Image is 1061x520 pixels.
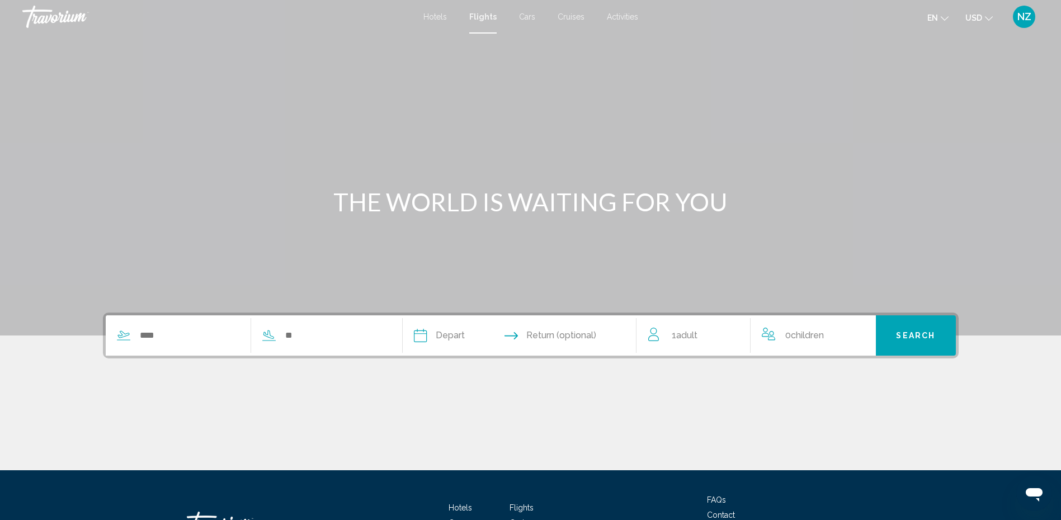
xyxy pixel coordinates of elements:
button: Depart date [414,315,465,356]
a: Hotels [423,12,447,21]
button: Change language [927,10,949,26]
span: Return (optional) [526,328,596,343]
a: Hotels [449,503,472,512]
a: FAQs [707,495,726,504]
iframe: Кнопка запуска окна обмена сообщениями [1016,475,1052,511]
button: Travelers: 1 adult, 0 children [637,315,876,356]
span: Children [791,330,824,341]
div: Search widget [106,315,956,356]
a: Cars [519,12,535,21]
a: Travorium [22,6,412,28]
button: User Menu [1010,5,1039,29]
h1: THE WORLD IS WAITING FOR YOU [321,187,741,216]
button: Change currency [965,10,993,26]
a: Flights [469,12,497,21]
a: Activities [607,12,638,21]
button: Search [876,315,956,356]
span: NZ [1017,11,1031,22]
span: USD [965,13,982,22]
a: Flights [510,503,534,512]
span: en [927,13,938,22]
span: 0 [785,328,824,343]
a: Contact [707,510,735,519]
a: Cruises [558,12,584,21]
span: Search [896,332,935,341]
span: Adult [676,330,697,341]
button: Return date [504,315,596,356]
span: 1 [672,328,697,343]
